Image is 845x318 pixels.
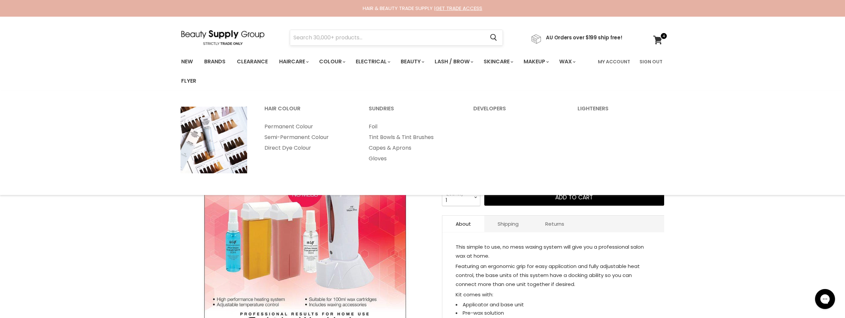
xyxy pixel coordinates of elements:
ul: Main menu [256,121,359,153]
a: Gloves [360,153,464,164]
a: Brands [199,55,230,69]
a: About [442,216,484,232]
a: GET TRADE ACCESS [436,5,482,12]
a: New [176,55,198,69]
a: Haircare [274,55,313,69]
select: Quantity [442,189,480,206]
a: My Account [594,55,634,69]
div: HAIR & BEAUTY TRADE SUPPLY | [173,5,672,12]
span: Add to cart [555,193,593,201]
input: Search [290,30,485,45]
a: Beauty [396,55,428,69]
form: Product [290,30,503,46]
a: Capes & Aprons [360,143,464,153]
a: Makeup [519,55,553,69]
a: Developers [465,103,568,120]
a: Clearance [232,55,273,69]
a: Skincare [479,55,517,69]
ul: Main menu [360,121,464,164]
p: This simple to use, no mess waxing system will give you a professional salon wax at home. [456,242,651,262]
a: Electrical [351,55,394,69]
a: Sundries [360,103,464,120]
a: Direct Dye Colour [256,143,359,153]
li: Pre-wax solution [456,309,651,317]
a: Lighteners [569,103,672,120]
a: Tint Bowls & Tint Brushes [360,132,464,143]
a: Permanent Colour [256,121,359,132]
a: Semi-Permanent Colour [256,132,359,143]
ul: Main menu [176,52,594,91]
button: Search [485,30,503,45]
p: Featuring an ergonomic grip for easy application and fully adjustable heat control, the base unit... [456,262,651,290]
button: Add to cart [484,189,664,206]
p: Kit comes with: [456,290,651,300]
a: Lash / Brow [430,55,477,69]
li: Applicator and base unit [456,300,651,309]
a: Hair Colour [256,103,359,120]
a: Flyer [176,74,201,88]
a: Colour [314,55,349,69]
a: Wax [554,55,580,69]
iframe: Gorgias live chat messenger [812,287,838,311]
a: Returns [532,216,578,232]
a: Foil [360,121,464,132]
nav: Main [173,52,672,91]
a: Sign Out [635,55,666,69]
a: Shipping [484,216,532,232]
